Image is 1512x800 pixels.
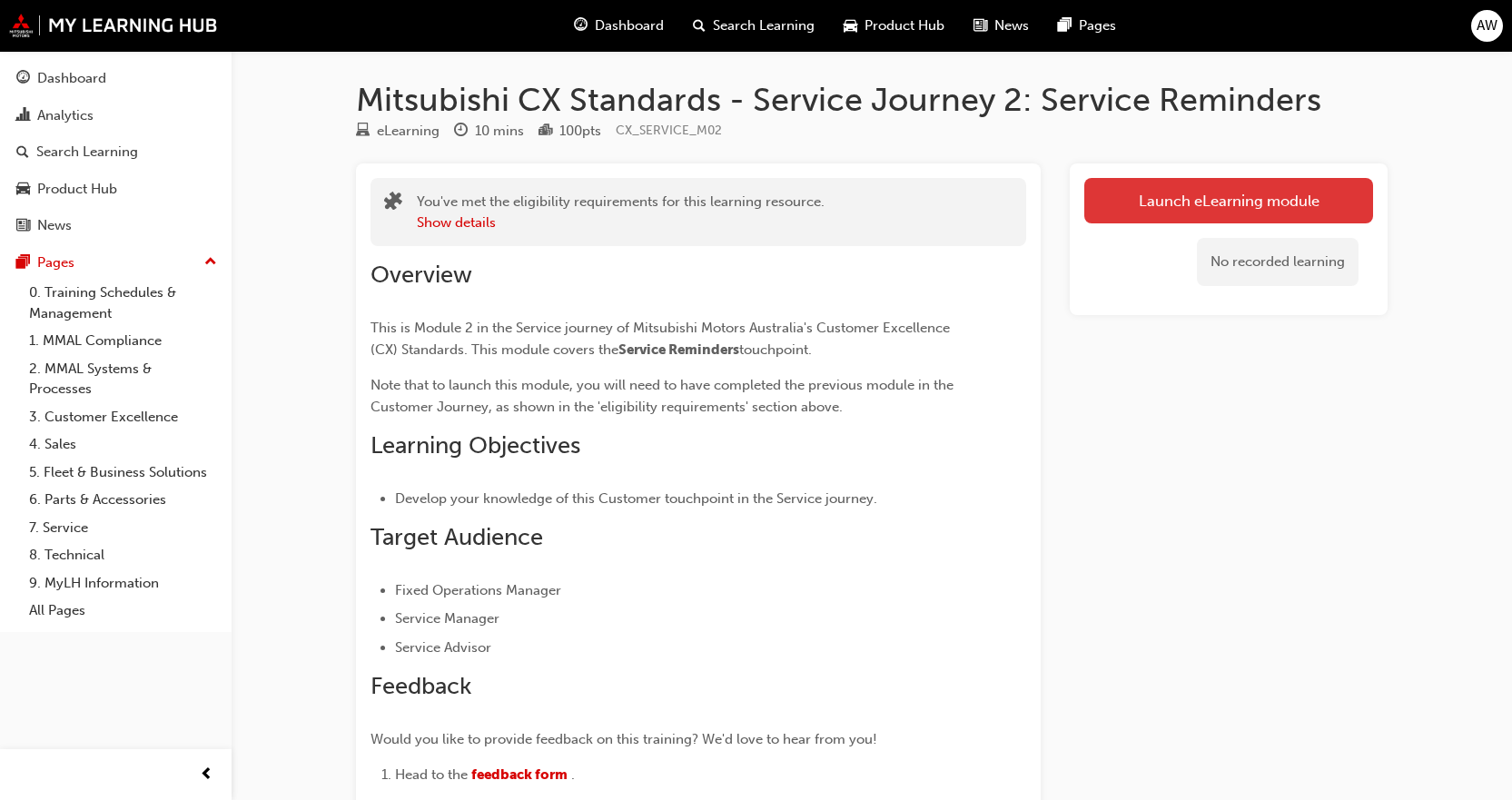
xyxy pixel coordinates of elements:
[539,120,601,143] div: Points
[22,486,224,514] a: 6. Parts & Accessories
[9,14,218,37] img: mmal
[22,459,224,487] a: 5. Fleet & Business Solutions
[713,15,815,36] span: Search Learning
[16,255,30,272] span: pages-icon
[36,142,138,163] div: Search Learning
[7,62,224,95] a: Dashboard
[22,597,224,625] a: All Pages
[377,121,440,142] div: eLearning
[371,523,543,551] span: Target Audience
[7,135,224,169] a: Search Learning
[37,68,106,89] div: Dashboard
[7,246,224,280] button: Pages
[7,209,224,242] a: News
[1084,178,1373,223] a: Launch eLearning module
[454,123,468,140] span: clock-icon
[865,15,944,36] span: Product Hub
[16,144,29,161] span: search-icon
[739,341,812,358] span: touchpoint.
[16,218,30,234] span: news-icon
[1197,238,1359,286] div: No recorded learning
[7,58,224,246] button: DashboardAnalyticsSearch LearningProduct HubNews
[471,766,568,783] a: feedback form
[7,99,224,133] a: Analytics
[559,7,678,44] a: guage-iconDashboard
[454,120,524,143] div: Duration
[22,569,224,598] a: 9. MyLH Information
[356,120,440,143] div: Type
[22,514,224,542] a: 7. Service
[395,490,877,507] span: Develop your knowledge of this Customer touchpoint in the Service journey.
[539,123,552,140] span: podium-icon
[356,123,370,140] span: learningResourceType_ELEARNING-icon
[959,7,1043,44] a: news-iconNews
[829,7,959,44] a: car-iconProduct Hub
[1058,15,1072,37] span: pages-icon
[595,15,664,36] span: Dashboard
[395,610,499,627] span: Service Manager
[22,279,224,327] a: 0. Training Schedules & Management
[475,121,524,142] div: 10 mins
[559,121,601,142] div: 100 pts
[37,105,94,126] div: Analytics
[616,123,722,138] span: Learning resource code
[22,541,224,569] a: 8. Technical
[618,341,739,358] span: Service Reminders
[16,108,30,124] span: chart-icon
[1471,10,1503,42] button: AW
[16,182,30,198] span: car-icon
[1477,15,1497,36] span: AW
[371,672,471,700] span: Feedback
[22,327,224,355] a: 1. MMAL Compliance
[37,252,74,273] div: Pages
[678,7,829,44] a: search-iconSearch Learning
[371,320,954,358] span: This is Module 2 in the Service journey of Mitsubishi Motors Australia's Customer Excellence (CX)...
[973,15,987,37] span: news-icon
[371,431,580,459] span: Learning Objectives
[356,80,1388,120] h1: Mitsubishi CX Standards - Service Journey 2: Service Reminders
[571,766,575,783] span: .
[200,764,213,786] span: prev-icon
[204,251,217,274] span: up-icon
[371,731,877,747] span: Would you like to provide feedback on this training? We'd love to hear from you!
[395,582,561,598] span: Fixed Operations Manager
[22,403,224,431] a: 3. Customer Excellence
[417,192,825,232] div: You've met the eligibility requirements for this learning resource.
[371,261,472,289] span: Overview
[384,193,402,214] span: puzzle-icon
[371,377,957,415] span: Note that to launch this module, you will need to have completed the previous module in the Custo...
[1079,15,1116,36] span: Pages
[693,15,706,37] span: search-icon
[37,179,117,200] div: Product Hub
[16,71,30,87] span: guage-icon
[994,15,1029,36] span: News
[395,766,468,783] span: Head to the
[7,173,224,206] a: Product Hub
[574,15,588,37] span: guage-icon
[417,212,496,233] button: Show details
[37,215,72,236] div: News
[395,639,491,656] span: Service Advisor
[22,430,224,459] a: 4. Sales
[22,355,224,403] a: 2. MMAL Systems & Processes
[844,15,857,37] span: car-icon
[1043,7,1131,44] a: pages-iconPages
